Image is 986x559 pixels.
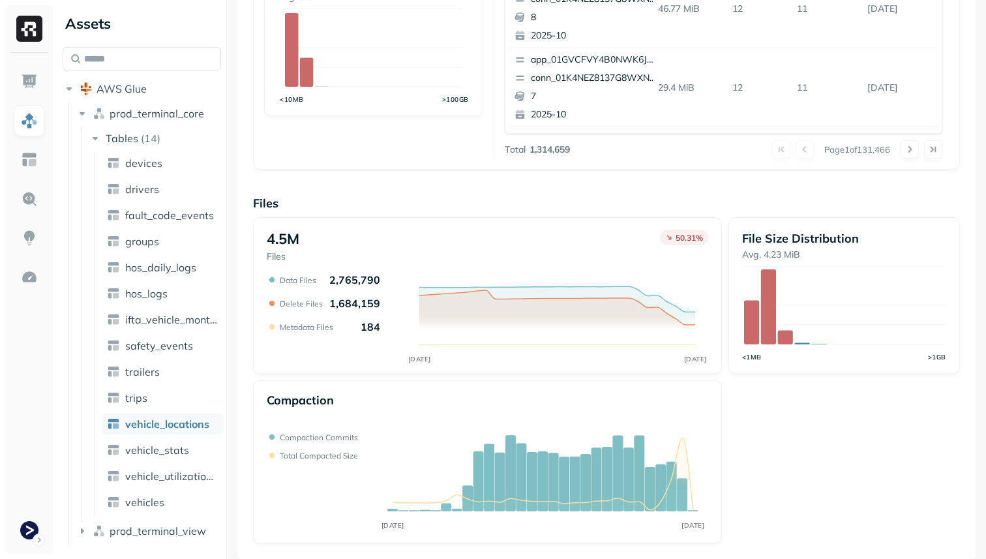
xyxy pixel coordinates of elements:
[125,183,159,196] span: drivers
[107,157,120,170] img: table
[125,313,218,326] span: ifta_vehicle_months
[76,103,222,124] button: prod_terminal_core
[107,496,120,509] img: table
[107,287,120,300] img: table
[862,76,938,99] p: Oct 3, 2025
[63,13,221,34] div: Assets
[107,470,120,483] img: table
[267,250,299,263] p: Files
[253,196,960,211] p: Files
[21,230,38,247] img: Insights
[531,90,657,103] p: 7
[21,190,38,207] img: Query Explorer
[102,231,223,252] a: groups
[125,157,162,170] span: devices
[280,432,358,442] p: Compaction commits
[21,151,38,168] img: Asset Explorer
[110,107,204,120] span: prod_terminal_core
[93,524,106,537] img: namespace
[102,257,223,278] a: hos_daily_logs
[107,209,120,222] img: table
[125,496,164,509] span: vehicles
[280,451,358,461] p: Total compacted size
[280,95,304,103] tspan: <10MB
[742,249,946,261] p: Avg. 4.23 MiB
[102,309,223,330] a: ifta_vehicle_months
[125,261,196,274] span: hos_daily_logs
[531,108,657,121] p: 2025-10
[125,470,218,483] span: vehicle_utilization_day
[125,235,159,248] span: groups
[280,322,333,332] p: Metadata Files
[21,73,38,90] img: Dashboard
[102,205,223,226] a: fault_code_events
[93,107,106,120] img: namespace
[329,273,380,286] p: 2,765,790
[125,287,168,300] span: hos_logs
[742,353,762,361] tspan: <1MB
[125,339,193,352] span: safety_events
[102,153,223,174] a: devices
[102,492,223,513] a: vehicles
[63,78,221,99] button: AWS Glue
[531,29,657,42] p: 2025-10
[280,299,323,309] p: Delete Files
[102,361,223,382] a: trailers
[727,76,792,99] p: 12
[107,417,120,431] img: table
[676,233,703,243] p: 50.31 %
[928,353,946,361] tspan: >1GB
[442,95,469,103] tspan: >100GB
[20,521,38,539] img: Terminal
[408,355,430,363] tspan: [DATE]
[125,365,160,378] span: trailers
[107,235,120,248] img: table
[531,11,657,24] p: 8
[89,128,222,149] button: Tables(14)
[267,230,299,248] p: 4.5M
[125,391,147,404] span: trips
[21,112,38,129] img: Assets
[102,335,223,356] a: safety_events
[531,72,657,85] p: conn_01K4NEZ8137G8WXNV00CK90XW1
[509,48,663,127] button: app_01GVCFVY4B0NWK6JYK87JP2WRPconn_01K4NEZ8137G8WXNV00CK90XW172025-10
[530,144,570,156] p: 1,314,659
[792,76,862,99] p: 11
[505,144,526,156] p: Total
[107,261,120,274] img: table
[107,313,120,326] img: table
[102,387,223,408] a: trips
[107,365,120,378] img: table
[267,393,334,408] p: Compaction
[76,521,222,541] button: prod_terminal_view
[97,82,147,95] span: AWS Glue
[824,144,890,155] p: Page 1 of 131,466
[681,521,704,530] tspan: [DATE]
[742,231,946,246] p: File Size Distribution
[110,524,206,537] span: prod_terminal_view
[280,275,316,285] p: Data Files
[102,440,223,461] a: vehicle_stats
[107,391,120,404] img: table
[361,320,380,333] p: 184
[106,132,138,145] span: Tables
[16,16,42,42] img: Ryft
[329,297,380,310] p: 1,684,159
[107,339,120,352] img: table
[125,444,189,457] span: vehicle_stats
[125,209,214,222] span: fault_code_events
[653,76,728,99] p: 29.4 MiB
[107,183,120,196] img: table
[80,82,93,95] img: root
[381,521,404,530] tspan: [DATE]
[125,417,209,431] span: vehicle_locations
[102,179,223,200] a: drivers
[509,127,663,205] button: app_01GVCFVY4B0NWK6JYK87JP2WRPconn_01K4NEZ8137G8WXNV00CK90XW162025-10
[102,414,223,434] a: vehicle_locations
[107,444,120,457] img: table
[531,53,657,67] p: app_01GVCFVY4B0NWK6JYK87JP2WRP
[141,132,160,145] p: ( 14 )
[21,269,38,286] img: Optimization
[102,283,223,304] a: hos_logs
[683,355,706,363] tspan: [DATE]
